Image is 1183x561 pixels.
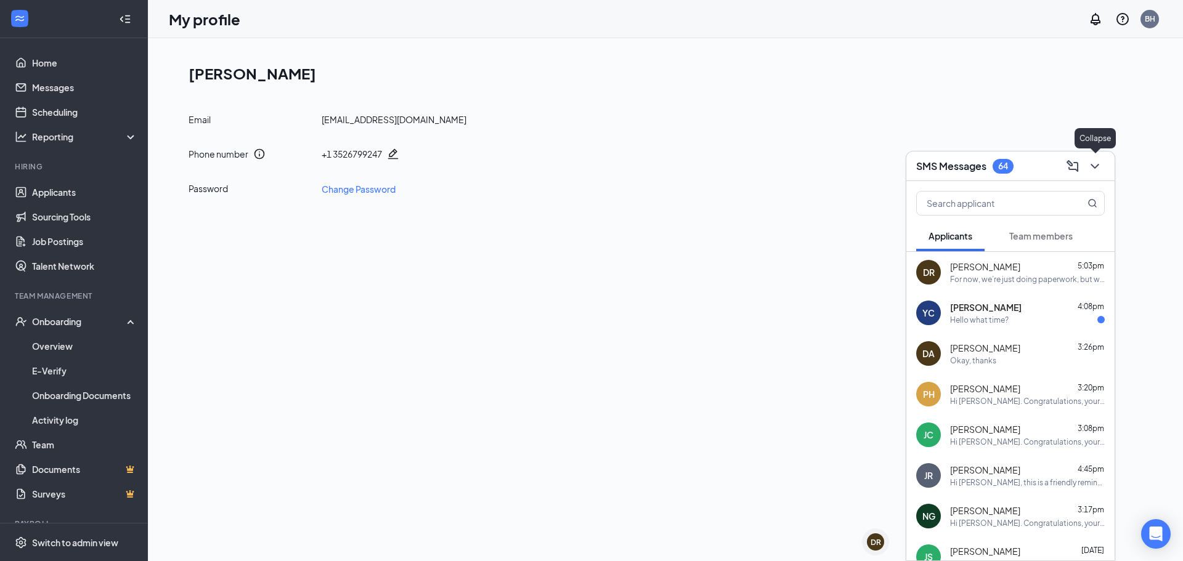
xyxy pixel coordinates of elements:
[32,131,138,143] div: Reporting
[916,159,986,173] h3: SMS Messages
[950,437,1105,447] div: Hi [PERSON_NAME]. Congratulations, your meeting with [PERSON_NAME] for Restaurant Assistant Manag...
[1087,159,1102,174] svg: ChevronDown
[1078,302,1104,311] span: 4:08pm
[32,536,118,549] div: Switch to admin view
[924,429,933,441] div: JC
[924,469,933,482] div: JR
[950,396,1105,406] div: Hi [PERSON_NAME]. Congratulations, your meeting with [PERSON_NAME] for Entry-Level Manager at [PE...
[1088,12,1103,26] svg: Notifications
[322,113,466,126] div: [EMAIL_ADDRESS][DOMAIN_NAME]
[1087,198,1097,208] svg: MagnifyingGlass
[32,254,137,278] a: Talent Network
[1145,14,1155,24] div: BH
[15,291,135,301] div: Team Management
[32,358,137,383] a: E-Verify
[950,342,1020,354] span: [PERSON_NAME]
[32,100,137,124] a: Scheduling
[387,148,399,160] svg: Pencil
[871,537,881,547] div: DR
[1078,261,1104,270] span: 5:03pm
[32,432,137,457] a: Team
[32,482,137,506] a: SurveysCrown
[189,182,312,196] div: Password
[15,519,135,529] div: Payroll
[32,50,137,75] a: Home
[1009,230,1073,241] span: Team members
[169,9,240,30] h1: My profile
[1141,519,1171,549] div: Open Intercom Messenger
[1078,505,1104,514] span: 3:17pm
[950,477,1105,488] div: Hi [PERSON_NAME], this is a friendly reminder. Your meeting with [PERSON_NAME] for Restaurant Ass...
[189,113,312,126] div: Email
[950,423,1020,435] span: [PERSON_NAME]
[32,334,137,358] a: Overview
[189,148,248,160] div: Phone number
[1078,464,1104,474] span: 4:45pm
[1078,424,1104,433] span: 3:08pm
[32,408,137,432] a: Activity log
[15,161,135,172] div: Hiring
[950,315,1009,325] div: Hello what time?
[1065,159,1080,174] svg: ComposeMessage
[189,63,1152,84] h1: [PERSON_NAME]
[15,536,27,549] svg: Settings
[32,383,137,408] a: Onboarding Documents
[922,307,935,319] div: YC
[32,229,137,254] a: Job Postings
[1085,156,1105,176] button: ChevronDown
[119,13,131,25] svg: Collapse
[1063,156,1083,176] button: ComposeMessage
[917,192,1063,215] input: Search applicant
[950,274,1105,285] div: For now, we’re just doing paperwork, but we will get you on the schedule for next week to start t...
[950,545,1020,557] span: [PERSON_NAME]
[950,518,1105,528] div: Hi [PERSON_NAME]. Congratulations, your meeting with [PERSON_NAME] for Crew Member at [PERSON_NAM...
[950,464,1020,476] span: [PERSON_NAME]
[950,355,996,366] div: Okay, thanks
[929,230,972,241] span: Applicants
[32,457,137,482] a: DocumentsCrown
[950,301,1022,313] span: [PERSON_NAME]
[15,315,27,328] svg: UserCheck
[950,382,1020,395] span: [PERSON_NAME]
[1078,383,1104,392] span: 3:20pm
[1075,128,1116,148] div: Collapse
[998,161,1008,171] div: 64
[1078,342,1104,352] span: 3:26pm
[32,204,137,229] a: Sourcing Tools
[923,266,935,278] div: DR
[15,131,27,143] svg: Analysis
[322,182,396,196] a: Change Password
[950,504,1020,517] span: [PERSON_NAME]
[32,75,137,100] a: Messages
[32,315,127,328] div: Onboarding
[322,148,382,160] div: + 1 3526799247
[14,12,26,25] svg: WorkstreamLogo
[253,148,266,160] svg: Info
[922,347,935,360] div: DA
[32,180,137,204] a: Applicants
[950,260,1020,273] span: [PERSON_NAME]
[922,510,935,522] div: NG
[1115,12,1130,26] svg: QuestionInfo
[923,388,935,400] div: PH
[1081,546,1104,555] span: [DATE]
